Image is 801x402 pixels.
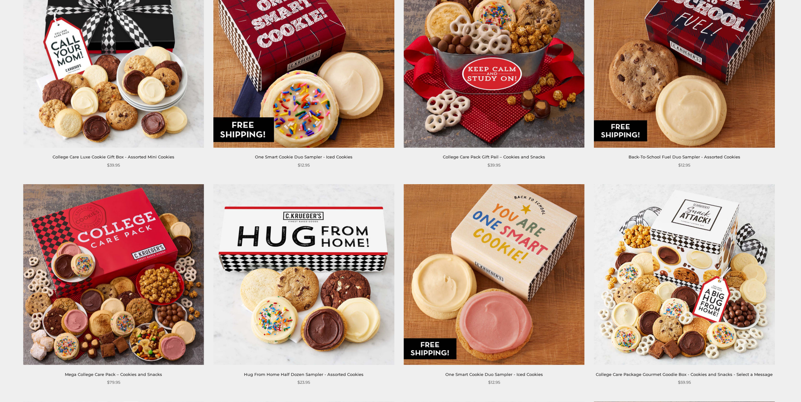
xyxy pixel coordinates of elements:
[297,379,310,386] span: $23.95
[298,162,310,168] span: $12.95
[678,379,691,386] span: $59.95
[596,372,773,377] a: College Care Package Gourmet Goodie Box - Cookies and Snacks - Select a Message
[488,162,500,168] span: $39.95
[244,372,364,377] a: Hug From Home Half Dozen Sampler - Assorted Cookies
[255,154,353,159] a: One Smart Cookie Duo Sampler - Iced Cookies
[5,378,65,397] iframe: Sign Up via Text for Offers
[678,162,690,168] span: $12.95
[213,184,394,365] img: Hug From Home Half Dozen Sampler - Assorted Cookies
[107,162,120,168] span: $39.95
[445,372,543,377] a: One Smart Cookie Duo Sampler - Iced Cookies
[443,154,545,159] a: College Care Pack Gift Pail – Cookies and Snacks
[404,184,584,365] img: One Smart Cookie Duo Sampler - Iced Cookies
[594,184,775,365] img: College Care Package Gourmet Goodie Box - Cookies and Snacks - Select a Message
[629,154,740,159] a: Back-To-School Fuel Duo Sampler - Assorted Cookies
[23,184,204,365] img: Mega College Care Pack – Cookies and Snacks
[107,379,120,386] span: $79.95
[65,372,162,377] a: Mega College Care Pack – Cookies and Snacks
[53,154,174,159] a: College Care Luxe Cookie Gift Box - Assorted Mini Cookies
[488,379,500,386] span: $12.95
